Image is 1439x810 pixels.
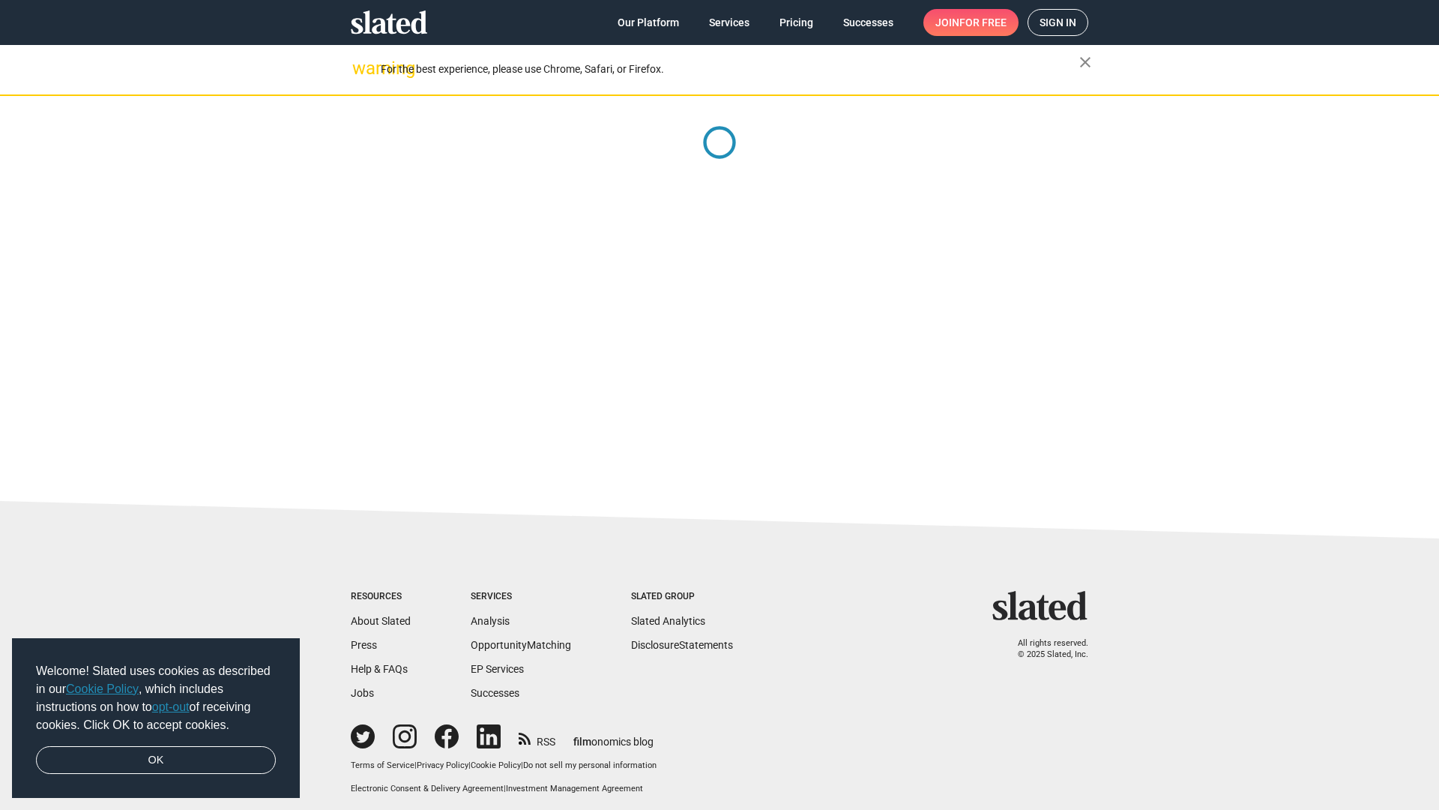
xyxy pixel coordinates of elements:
[352,59,370,77] mat-icon: warning
[36,746,276,775] a: dismiss cookie message
[152,700,190,713] a: opt-out
[351,663,408,675] a: Help & FAQs
[779,9,813,36] span: Pricing
[573,723,654,749] a: filmonomics blog
[351,591,411,603] div: Resources
[471,591,571,603] div: Services
[12,638,300,799] div: cookieconsent
[351,687,374,699] a: Jobs
[923,9,1019,36] a: Joinfor free
[843,9,893,36] span: Successes
[709,9,749,36] span: Services
[414,760,417,770] span: |
[767,9,825,36] a: Pricing
[66,682,139,695] a: Cookie Policy
[471,663,524,675] a: EP Services
[351,760,414,770] a: Terms of Service
[468,760,471,770] span: |
[381,59,1079,79] div: For the best experience, please use Chrome, Safari, or Firefox.
[631,615,705,627] a: Slated Analytics
[631,639,733,651] a: DisclosureStatements
[606,9,691,36] a: Our Platform
[351,639,377,651] a: Press
[519,726,555,749] a: RSS
[573,736,591,748] span: film
[471,639,571,651] a: OpportunityMatching
[1040,10,1076,35] span: Sign in
[471,615,510,627] a: Analysis
[935,9,1007,36] span: Join
[351,784,504,793] a: Electronic Consent & Delivery Agreement
[618,9,679,36] span: Our Platform
[1028,9,1088,36] a: Sign in
[959,9,1007,36] span: for free
[697,9,761,36] a: Services
[521,760,523,770] span: |
[1002,638,1088,660] p: All rights reserved. © 2025 Slated, Inc.
[504,784,506,793] span: |
[471,687,519,699] a: Successes
[351,615,411,627] a: About Slated
[36,662,276,734] span: Welcome! Slated uses cookies as described in our , which includes instructions on how to of recei...
[417,760,468,770] a: Privacy Policy
[631,591,733,603] div: Slated Group
[523,760,657,772] button: Do not sell my personal information
[471,760,521,770] a: Cookie Policy
[1076,53,1094,71] mat-icon: close
[831,9,905,36] a: Successes
[506,784,643,793] a: Investment Management Agreement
